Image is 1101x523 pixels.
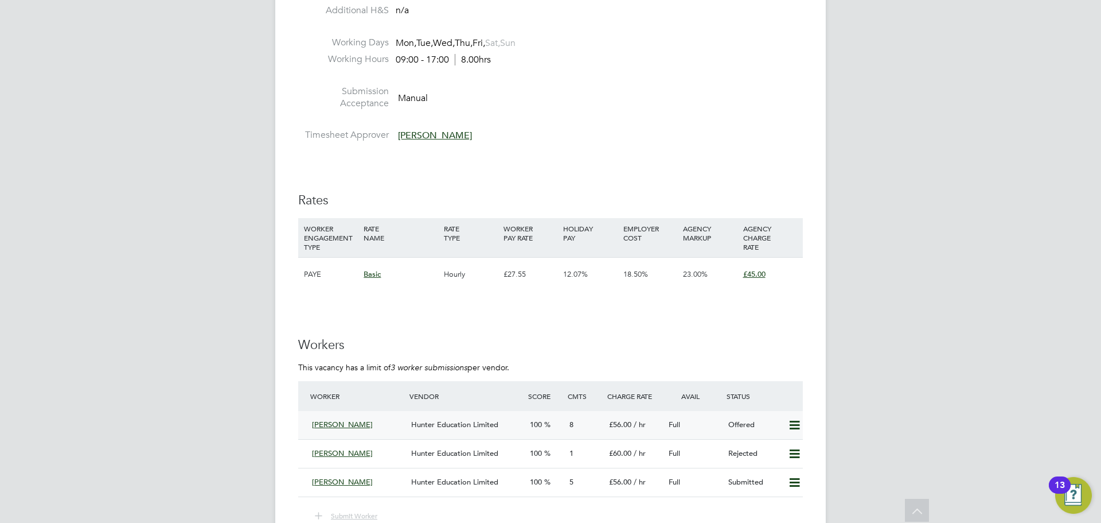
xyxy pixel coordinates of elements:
[433,37,455,49] span: Wed,
[569,448,573,458] span: 1
[724,473,783,492] div: Submitted
[501,218,560,248] div: WORKER PAY RATE
[669,420,680,429] span: Full
[620,218,680,248] div: EMPLOYER COST
[634,420,646,429] span: / hr
[301,258,361,291] div: PAYE
[441,258,501,291] div: Hourly
[455,37,473,49] span: Thu,
[560,218,620,248] div: HOLIDAY PAY
[485,37,500,49] span: Sat,
[411,420,498,429] span: Hunter Education Limited
[500,37,516,49] span: Sun
[301,218,361,257] div: WORKER ENGAGEMENT TYPE
[307,386,407,406] div: Worker
[1055,477,1092,514] button: Open Resource Center, 13 new notifications
[312,420,373,429] span: [PERSON_NAME]
[740,218,800,257] div: AGENCY CHARGE RATE
[298,192,803,209] h3: Rates
[669,448,680,458] span: Full
[331,511,377,520] span: Submit Worker
[623,269,648,279] span: 18.50%
[501,258,560,291] div: £27.55
[361,218,440,248] div: RATE NAME
[441,218,501,248] div: RATE TYPE
[411,477,498,487] span: Hunter Education Limited
[664,386,724,406] div: Avail
[525,386,565,406] div: Score
[724,444,783,463] div: Rejected
[743,269,766,279] span: £45.00
[298,129,389,141] label: Timesheet Approver
[530,420,542,429] span: 100
[530,477,542,487] span: 100
[680,218,740,248] div: AGENCY MARKUP
[312,477,373,487] span: [PERSON_NAME]
[634,448,646,458] span: / hr
[609,420,631,429] span: £56.00
[724,416,783,435] div: Offered
[455,54,491,65] span: 8.00hrs
[396,5,409,16] span: n/a
[473,37,485,49] span: Fri,
[683,269,708,279] span: 23.00%
[396,37,416,49] span: Mon,
[298,53,389,65] label: Working Hours
[298,86,389,110] label: Submission Acceptance
[569,477,573,487] span: 5
[609,477,631,487] span: £56.00
[298,337,803,354] h3: Workers
[530,448,542,458] span: 100
[312,448,373,458] span: [PERSON_NAME]
[411,448,498,458] span: Hunter Education Limited
[563,269,588,279] span: 12.07%
[298,5,389,17] label: Additional H&S
[398,92,428,103] span: Manual
[391,362,467,373] em: 3 worker submissions
[724,386,803,406] div: Status
[364,269,381,279] span: Basic
[569,420,573,429] span: 8
[396,54,491,66] div: 09:00 - 17:00
[669,477,680,487] span: Full
[565,386,604,406] div: Cmts
[298,37,389,49] label: Working Days
[1055,485,1065,500] div: 13
[416,37,433,49] span: Tue,
[298,362,803,373] p: This vacancy has a limit of per vendor.
[398,130,472,141] span: [PERSON_NAME]
[609,448,631,458] span: £60.00
[407,386,525,406] div: Vendor
[634,477,646,487] span: / hr
[604,386,664,406] div: Charge Rate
